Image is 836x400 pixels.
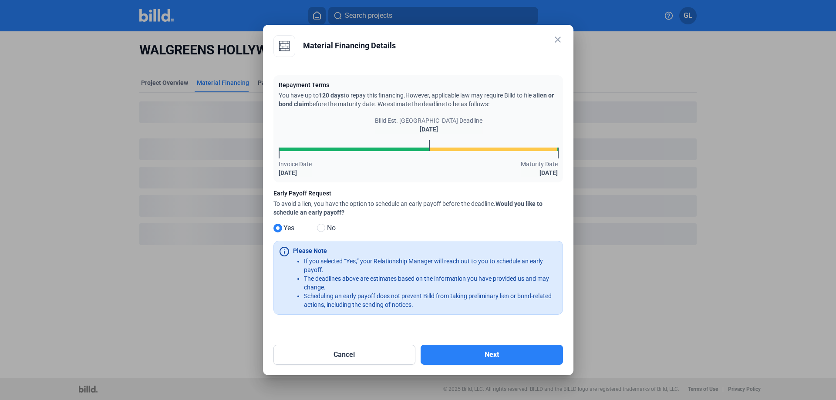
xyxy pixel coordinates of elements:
[521,160,558,168] span: Maturity Date
[375,116,482,125] span: Billd Est. [GEOGRAPHIC_DATA] Deadline
[279,81,558,89] div: Repayment Terms
[539,169,558,176] strong: [DATE]
[553,34,563,45] mat-icon: close
[293,246,327,255] div: Please Note
[304,257,557,274] li: If you selected “Yes,” your Relationship Manager will reach out to you to schedule an early payoff.
[303,35,563,56] div: Material Financing Details
[273,189,563,200] label: Early Payoff Request
[279,160,312,168] span: Invoice Date
[324,223,336,233] span: No
[319,92,344,99] span: 120 days
[304,274,557,292] li: The deadlines above are estimates based on the information you have provided us and may change.
[420,126,438,133] strong: [DATE]
[273,345,416,365] button: Cancel
[304,292,557,309] li: Scheduling an early payoff does not prevent Billd from taking preliminary lien or bond-related ac...
[279,91,558,108] div: You have up to to repay this financing. However, applicable law may require Billd to file a befor...
[279,169,297,176] strong: [DATE]
[273,199,563,217] div: To avoid a lien, you have the option to schedule an early payoff before the deadline.
[421,345,563,365] button: Next
[280,223,294,233] span: Yes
